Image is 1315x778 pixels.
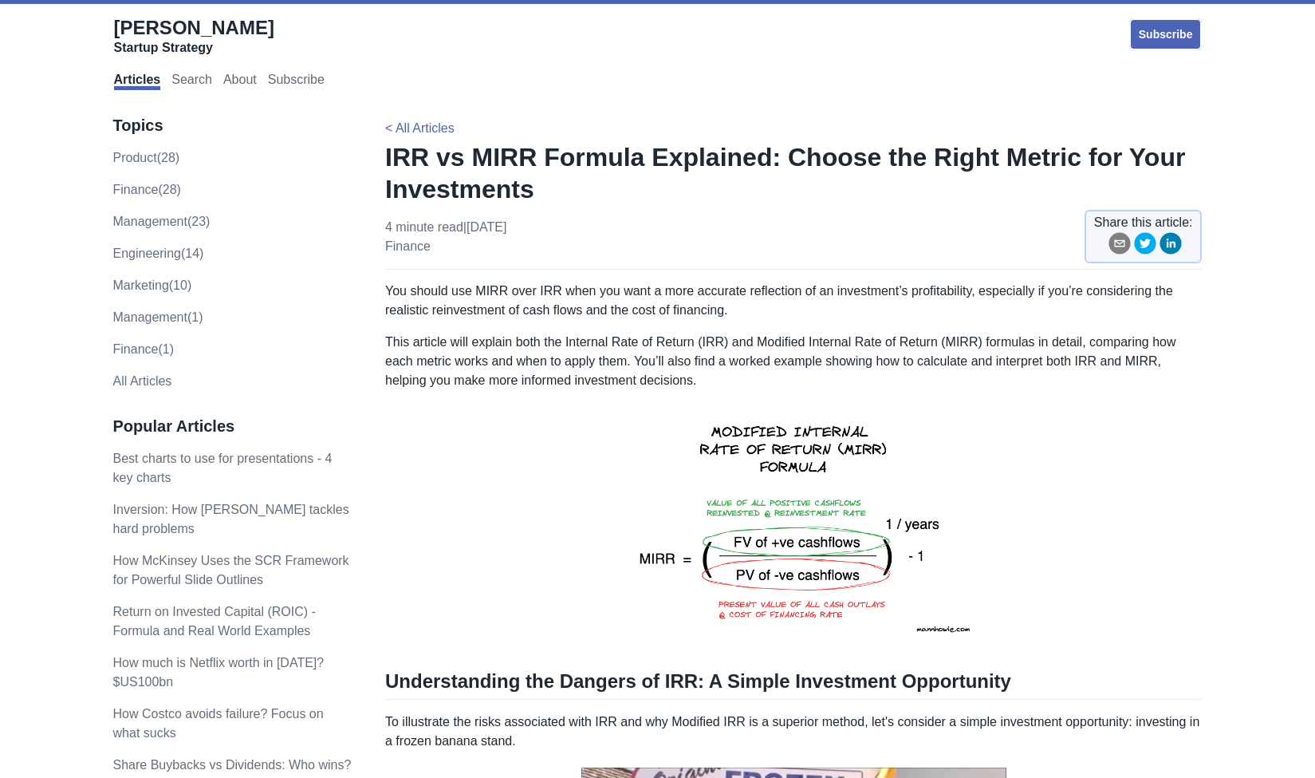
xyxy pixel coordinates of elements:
[113,503,349,535] a: Inversion: How [PERSON_NAME] tackles hard problems
[113,758,352,772] a: Share Buybacks vs Dividends: Who wins?
[1159,232,1182,260] button: linkedin
[385,141,1202,205] h1: IRR vs MIRR Formula Explained: Choose the Right Metric for Your Investments
[385,218,506,256] p: 4 minute read | [DATE]
[223,73,257,90] a: About
[114,40,274,56] div: Startup Strategy
[113,452,333,484] a: Best charts to use for presentations - 4 key charts
[385,333,1202,390] p: This article will explain both the Internal Rate of Return (IRR) and Modified Internal Rate of Re...
[113,215,211,228] a: management(23)
[113,247,204,260] a: engineering(14)
[385,121,455,135] a: < All Articles
[1129,18,1203,50] a: Subscribe
[113,151,180,164] a: product(28)
[171,73,212,90] a: Search
[268,73,325,90] a: Subscribe
[113,342,174,356] a: Finance(1)
[113,116,352,136] h3: Topics
[113,707,324,740] a: How Costco avoids failure? Focus on what sucks
[385,239,431,253] a: finance
[580,403,1008,650] img: MIRR formula
[113,417,352,436] h3: Popular Articles
[113,554,349,586] a: How McKinsey Uses the SCR Framework for Powerful Slide Outlines
[1134,232,1156,260] button: twitter
[113,605,316,638] a: Return on Invested Capital (ROIC) - Formula and Real World Examples
[385,282,1202,320] p: You should use MIRR over IRR when you want a more accurate reflection of an investment’s profitab...
[114,73,161,90] a: Articles
[385,669,1202,700] h2: Understanding the Dangers of IRR: A Simple Investment Opportunity
[113,278,192,292] a: marketing(10)
[113,374,172,388] a: All Articles
[385,713,1202,751] p: To illustrate the risks associated with IRR and why Modified IRR is a superior method, let's cons...
[1094,213,1193,232] span: Share this article:
[114,16,274,56] a: [PERSON_NAME]Startup Strategy
[114,17,274,38] span: [PERSON_NAME]
[1108,232,1131,260] button: email
[113,310,203,324] a: Management(1)
[113,183,181,196] a: finance(28)
[113,656,325,689] a: How much is Netflix worth in [DATE]? $US100bn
